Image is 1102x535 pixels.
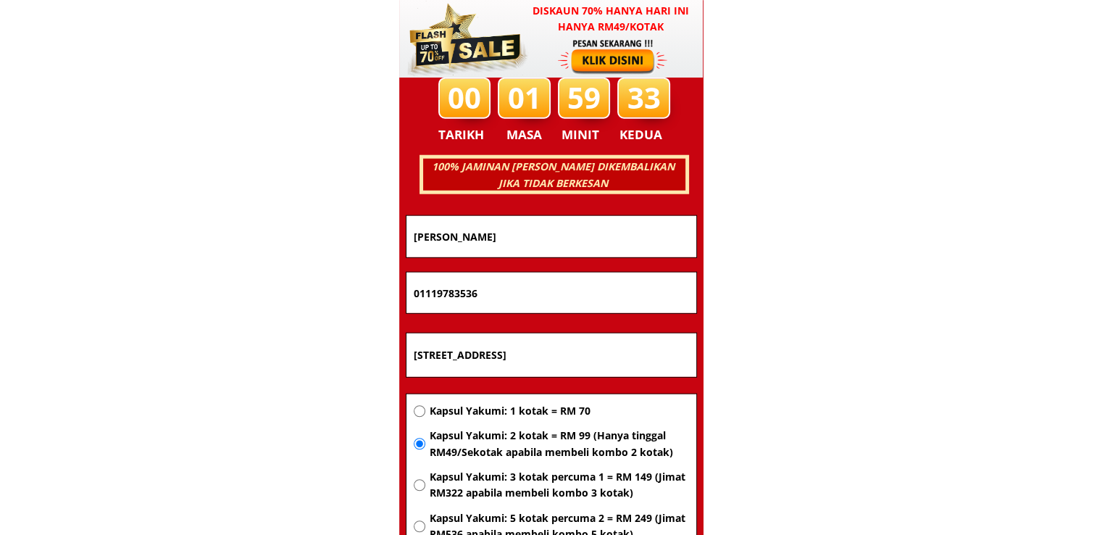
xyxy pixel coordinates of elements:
[421,159,685,191] h3: 100% JAMINAN [PERSON_NAME] DIKEMBALIKAN JIKA TIDAK BERKESAN
[429,428,688,460] span: Kapsul Yakumi: 2 kotak = RM 99 (Hanya tinggal RM49/Sekotak apabila membeli kombo 2 kotak)
[519,3,704,36] h3: Diskaun 70% hanya hari ini hanya RM49/kotak
[562,125,605,145] h3: MINIT
[410,273,693,313] input: Nombor Telefon Bimbit
[438,125,499,145] h3: TARIKH
[500,125,549,145] h3: MASA
[429,469,688,502] span: Kapsul Yakumi: 3 kotak percuma 1 = RM 149 (Jimat RM322 apabila membeli kombo 3 kotak)
[619,125,667,145] h3: KEDUA
[429,403,688,419] span: Kapsul Yakumi: 1 kotak = RM 70
[410,333,693,377] input: Alamat
[410,216,693,257] input: Nama penuh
